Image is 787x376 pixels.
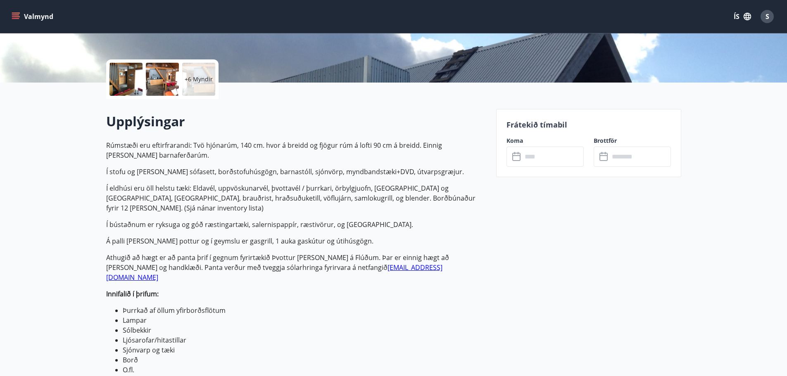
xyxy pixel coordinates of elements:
p: Rúmstæði eru eftirfrarandi: Tvö hjónarúm, 140 cm. hvor á breidd og fjögur rúm á lofti 90 cm á bre... [106,140,486,160]
label: Koma [506,137,584,145]
li: Sólbekkir [123,325,486,335]
li: Sjónvarp og tæki [123,345,486,355]
p: Í stofu og [PERSON_NAME] sófasett, borðstofuhúsgögn, barnastóll, sjónvörp, myndbandstæki+DVD, útv... [106,167,486,177]
li: Borð [123,355,486,365]
li: O.fl. [123,365,486,375]
h2: Upplýsingar [106,112,486,130]
li: Lampar [123,315,486,325]
strong: Innifalið í þrifum: [106,289,159,298]
span: S [766,12,769,21]
button: menu [10,9,57,24]
button: S [757,7,777,26]
button: ÍS [729,9,756,24]
label: Brottför [594,137,671,145]
p: Í bústaðnum er ryksuga og góð ræstingartæki, salernispappír, ræstivörur, og [GEOGRAPHIC_DATA]. [106,220,486,229]
p: Frátekið tímabil [506,119,671,130]
p: +6 Myndir [185,75,213,83]
p: Athugið að hægt er að panta þrif í gegnum fyrirtækið Þvottur [PERSON_NAME] á Flúðum. Þar er einni... [106,253,486,282]
p: Á palli [PERSON_NAME] pottur og í geymslu er gasgrill, 1 auka gaskútur og útihúsgögn. [106,236,486,246]
li: Ljósarofar/hitastillar [123,335,486,345]
p: Í eldhúsi eru öll helstu tæki: Eldavél, uppvöskunarvél, þvottavél / þurrkari, örbylgjuofn, [GEOGR... [106,183,486,213]
li: Þurrkað af öllum yfirborðsflötum [123,305,486,315]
